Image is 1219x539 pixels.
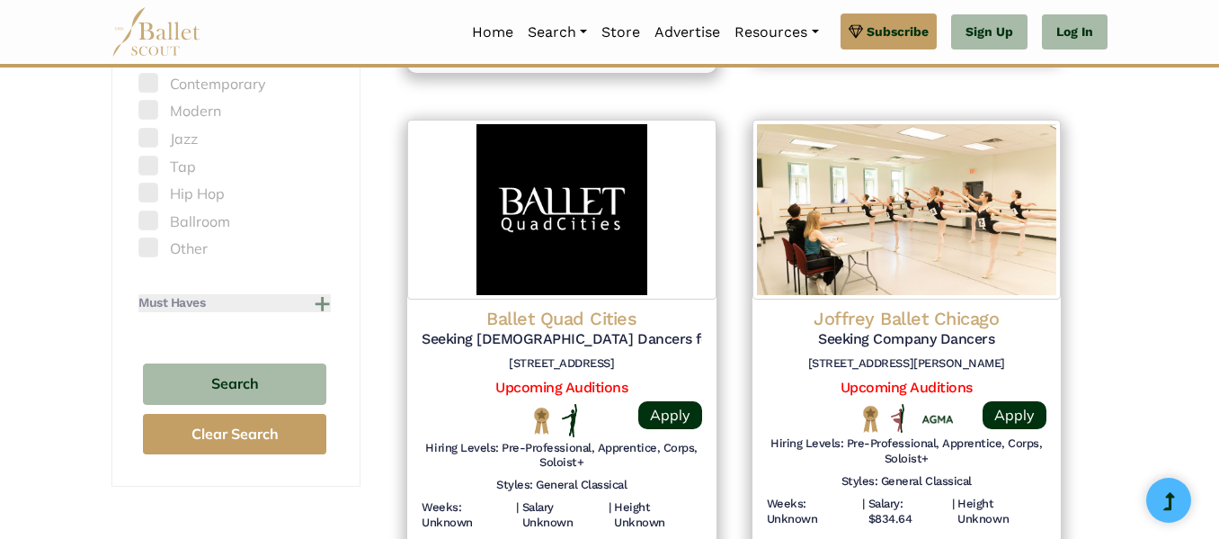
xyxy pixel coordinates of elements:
[138,73,331,96] label: Contemporary
[983,401,1046,429] a: Apply
[516,500,519,531] h6: |
[522,500,605,531] h6: Salary Unknown
[849,22,863,41] img: gem.svg
[862,497,865,527] h6: |
[594,13,647,51] a: Store
[767,497,859,527] h6: Weeks: Unknown
[138,238,331,261] label: Other
[767,356,1047,372] h6: [STREET_ADDRESS][PERSON_NAME]
[609,500,611,531] h6: |
[727,13,825,51] a: Resources
[562,404,578,436] img: Flat
[138,100,331,123] label: Modern
[867,22,929,41] span: Subscribe
[138,183,331,206] label: Hip Hop
[647,13,727,51] a: Advertise
[951,14,1028,50] a: Sign Up
[752,120,1062,300] img: Logo
[422,500,512,531] h6: Weeks: Unknown
[530,407,553,435] img: National
[868,497,948,527] h6: Salary: $834.64
[138,128,331,151] label: Jazz
[422,441,702,472] h6: Hiring Levels: Pre-Professional, Apprentice, Corps, Soloist+
[422,307,702,330] h4: Ballet Quad Cities
[521,13,594,51] a: Search
[614,500,701,531] h6: Height Unknown
[767,330,1047,349] h5: Seeking Company Dancers
[138,211,331,234] label: Ballroom
[767,436,1047,467] h6: Hiring Levels: Pre-Professional, Apprentice, Corps, Soloist+
[422,330,702,349] h5: Seeking [DEMOGRAPHIC_DATA] Dancers for the [DATE]-[DATE] Season
[1042,14,1108,50] a: Log In
[922,414,953,426] img: Union
[767,307,1047,330] h4: Joffrey Ballet Chicago
[957,497,1046,527] h6: Height Unknown
[841,379,973,396] a: Upcoming Auditions
[138,294,205,312] h4: Must Haves
[465,13,521,51] a: Home
[952,497,955,527] h6: |
[143,364,326,406] button: Search
[891,404,904,433] img: All
[495,379,627,396] a: Upcoming Auditions
[422,356,702,372] h6: [STREET_ADDRESS]
[859,405,882,433] img: National
[138,294,331,312] button: Must Haves
[138,156,331,179] label: Tap
[638,401,702,429] a: Apply
[143,414,326,454] button: Clear Search
[407,120,716,300] img: Logo
[496,478,627,493] h6: Styles: General Classical
[841,474,972,490] h6: Styles: General Classical
[841,13,937,49] a: Subscribe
